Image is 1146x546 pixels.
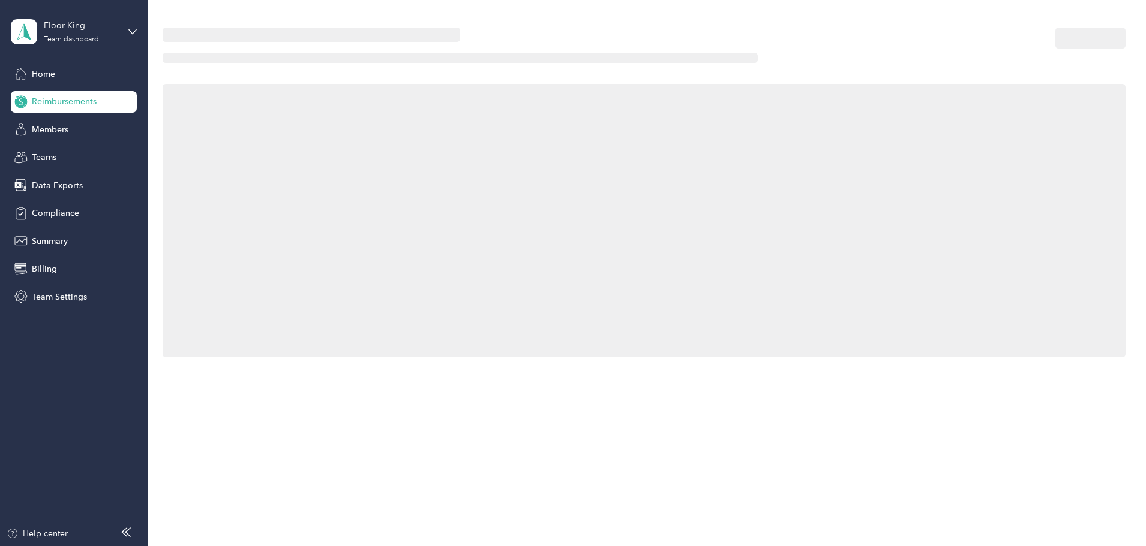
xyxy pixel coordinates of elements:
[44,19,119,32] div: Floor King
[32,291,87,303] span: Team Settings
[32,179,83,192] span: Data Exports
[32,207,79,219] span: Compliance
[32,151,56,164] span: Teams
[32,235,68,248] span: Summary
[1079,479,1146,546] iframe: Everlance-gr Chat Button Frame
[32,123,68,136] span: Members
[32,263,57,275] span: Billing
[44,36,99,43] div: Team dashboard
[32,95,97,108] span: Reimbursements
[32,68,55,80] span: Home
[7,527,68,540] button: Help center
